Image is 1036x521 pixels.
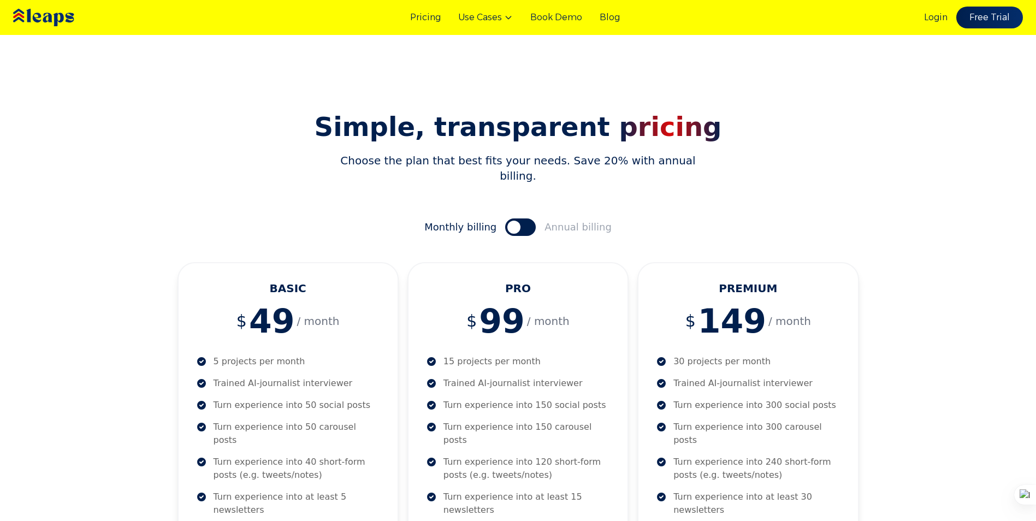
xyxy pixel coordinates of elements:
a: Free Trial [956,7,1023,28]
p: Turn experience into 150 carousel posts [443,421,610,447]
span: $ [685,311,696,331]
p: 30 projects per month [673,355,771,368]
button: Use Cases [458,11,513,24]
p: Turn experience into at least 30 newsletters [673,490,840,517]
p: Turn experience into 50 carousel posts [214,421,380,447]
p: Choose the plan that best fits your needs. Save 20% with annual billing. [335,153,702,183]
a: Blog [600,11,620,24]
p: 15 projects per month [443,355,541,368]
p: Turn experience into 120 short-form posts (e.g. tweets/notes) [443,455,610,482]
p: Trained AI-journalist interviewer [443,377,583,390]
a: Login [924,11,948,24]
a: Book Demo [530,11,582,24]
p: Turn experience into 50 social posts [214,399,371,412]
span: 149 [698,305,766,338]
p: Turn experience into 300 carousel posts [673,421,840,447]
span: Monthly billing [424,220,496,235]
p: Trained AI-journalist interviewer [214,377,353,390]
h3: PRO [426,281,610,296]
span: / month [527,313,570,329]
h3: BASIC [196,281,380,296]
h2: Simple, transparent [177,114,859,140]
p: 5 projects per month [214,355,305,368]
p: Turn experience into 240 short-form posts (e.g. tweets/notes) [673,455,840,482]
a: Pricing [410,11,441,24]
p: Turn experience into 40 short-form posts (e.g. tweets/notes) [214,455,380,482]
span: Annual billing [544,220,612,235]
img: Leaps Logo [11,1,109,34]
span: $ [466,311,477,331]
span: pricing [619,111,722,142]
p: Turn experience into 300 social posts [673,399,836,412]
span: / month [768,313,811,329]
span: $ [236,311,247,331]
h3: PREMIUM [656,281,840,296]
p: Turn experience into at least 5 newsletters [214,490,380,517]
span: 99 [479,305,525,338]
p: Turn experience into at least 15 newsletters [443,490,610,517]
p: Turn experience into 150 social posts [443,399,606,412]
p: Trained AI-journalist interviewer [673,377,813,390]
span: 49 [249,305,295,338]
span: / month [297,313,339,329]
